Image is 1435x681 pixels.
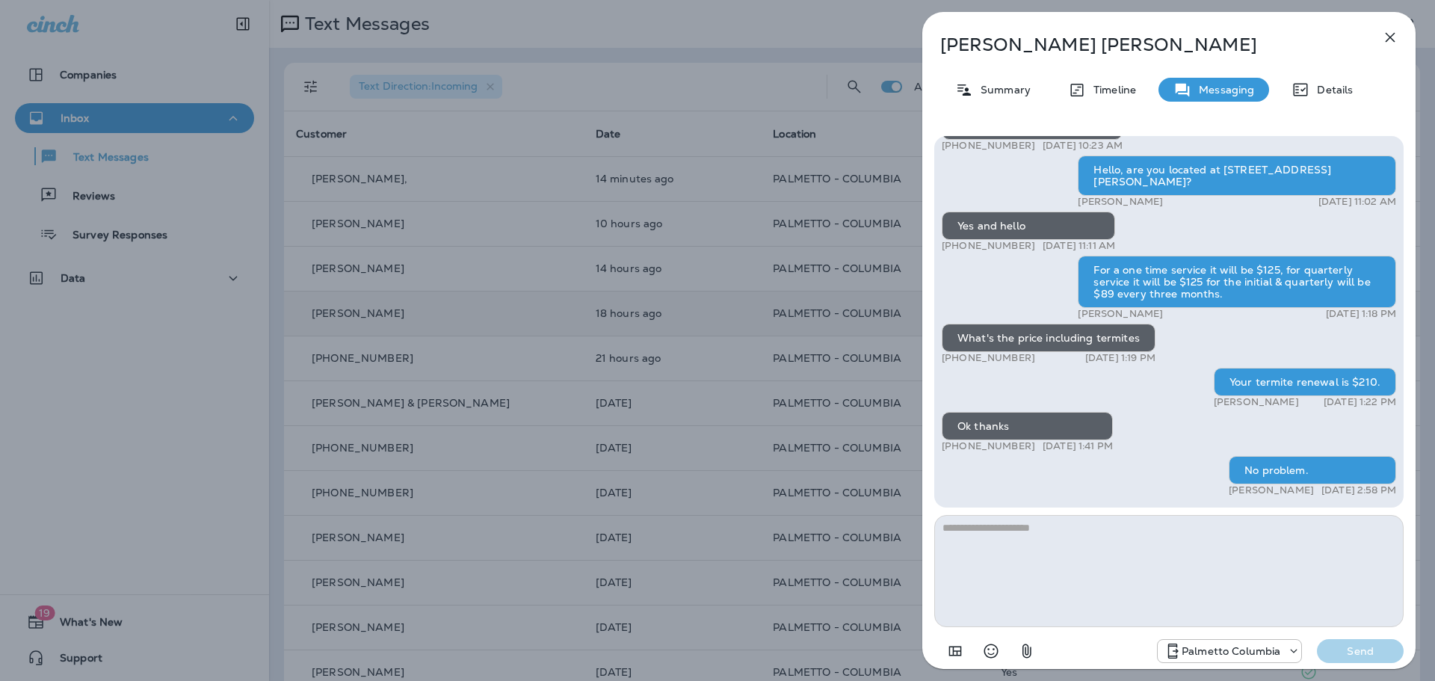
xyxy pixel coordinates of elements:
p: [DATE] 1:19 PM [1085,352,1155,364]
div: Your termite renewal is $210. [1214,368,1396,396]
div: Yes and hello [942,212,1115,240]
button: Add in a premade template [940,636,970,666]
p: [DATE] 11:02 AM [1318,196,1396,208]
p: [DATE] 1:18 PM [1326,308,1396,320]
p: Summary [973,84,1031,96]
div: What's the price including termites [942,324,1155,352]
div: Ok thanks [942,412,1113,440]
div: For a one time service it will be $125, for quarterly service it will be $125 for the initial & q... [1078,256,1396,308]
p: [PERSON_NAME] [PERSON_NAME] [940,34,1348,55]
p: [PHONE_NUMBER] [942,140,1035,152]
p: Details [1309,84,1353,96]
div: +1 (803) 233-5290 [1158,642,1301,660]
p: [DATE] 10:23 AM [1043,140,1123,152]
p: Palmetto Columbia [1182,645,1280,657]
p: [PERSON_NAME] [1229,484,1314,496]
p: [PHONE_NUMBER] [942,240,1035,252]
p: [PERSON_NAME] [1078,308,1163,320]
p: [PERSON_NAME] [1078,196,1163,208]
button: Select an emoji [976,636,1006,666]
p: Timeline [1086,84,1136,96]
p: [DATE] 1:22 PM [1324,396,1396,408]
p: Messaging [1191,84,1254,96]
div: No problem. [1229,456,1396,484]
p: [DATE] 2:58 PM [1321,484,1396,496]
p: [DATE] 1:41 PM [1043,440,1113,452]
p: [DATE] 11:11 AM [1043,240,1115,252]
p: [PHONE_NUMBER] [942,352,1035,364]
p: [PERSON_NAME] [1214,396,1299,408]
div: Hello, are you located at [STREET_ADDRESS][PERSON_NAME]? [1078,155,1396,196]
p: [PHONE_NUMBER] [942,440,1035,452]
